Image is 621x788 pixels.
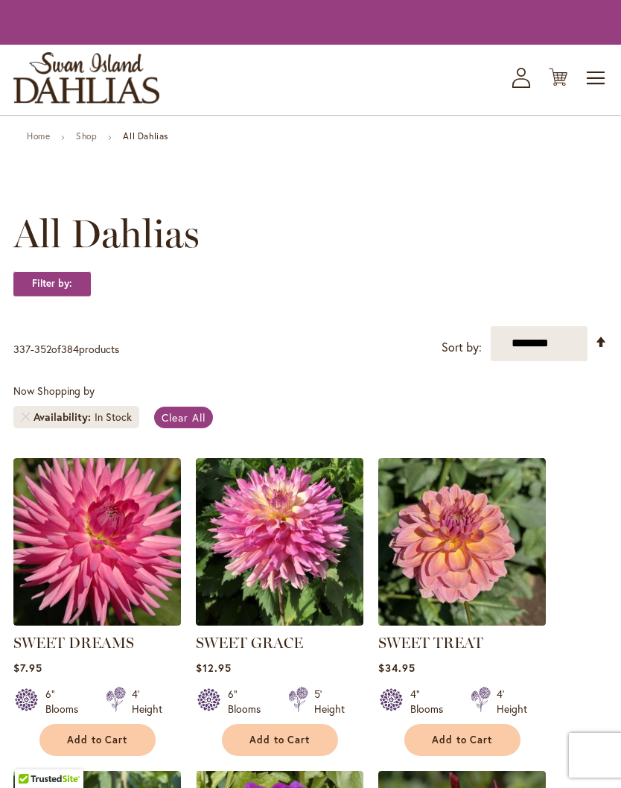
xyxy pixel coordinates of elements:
img: SWEET GRACE [196,458,363,626]
div: 4' Height [497,687,527,716]
button: Add to Cart [222,724,338,756]
button: Add to Cart [39,724,156,756]
span: Add to Cart [67,734,128,746]
a: Clear All [154,407,213,428]
div: In Stock [95,410,132,425]
span: $12.95 [196,661,232,675]
span: $34.95 [378,661,415,675]
a: SWEET TREAT [378,614,546,629]
span: $7.95 [13,661,42,675]
span: Now Shopping by [13,384,95,398]
p: - of products [13,337,119,361]
a: SWEET DREAMS [13,634,134,652]
span: 337 [13,342,31,356]
label: Sort by: [442,334,482,361]
strong: Filter by: [13,271,91,296]
a: SWEET TREAT [378,634,483,652]
div: 4" Blooms [410,687,453,716]
button: Add to Cart [404,724,520,756]
span: 352 [34,342,51,356]
div: 6" Blooms [45,687,88,716]
a: Remove Availability In Stock [21,413,30,422]
a: SWEET GRACE [196,614,363,629]
span: 384 [61,342,79,356]
span: Add to Cart [249,734,310,746]
a: Home [27,130,50,142]
span: Add to Cart [432,734,493,746]
div: 5' Height [314,687,345,716]
img: SWEET DREAMS [13,458,181,626]
a: Shop [76,130,97,142]
div: 4' Height [132,687,162,716]
a: SWEET DREAMS [13,614,181,629]
div: 6" Blooms [228,687,270,716]
a: SWEET GRACE [196,634,303,652]
strong: All Dahlias [123,130,168,142]
span: All Dahlias [13,212,200,256]
img: SWEET TREAT [378,458,546,626]
span: Availability [34,410,95,425]
span: Clear All [162,410,206,425]
a: store logo [13,52,159,104]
